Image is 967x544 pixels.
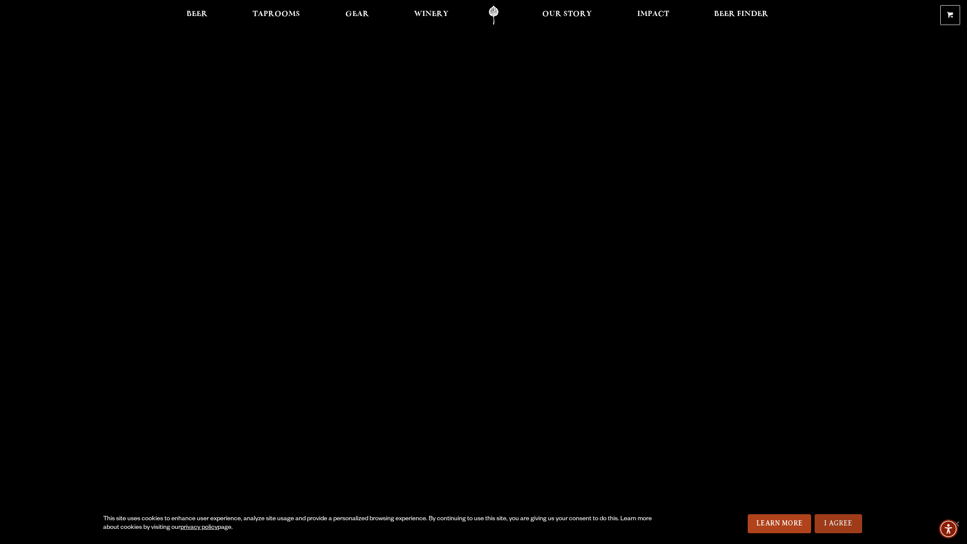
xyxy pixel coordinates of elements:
a: Gear [340,6,375,25]
a: Taprooms [247,6,306,25]
span: Taprooms [253,11,300,18]
a: Impact [632,6,675,25]
span: Impact [637,11,669,18]
a: Learn More [748,514,811,533]
span: Beer Finder [714,11,768,18]
a: Winery [408,6,454,25]
div: This site uses cookies to enhance user experience, analyze site usage and provide a personalized ... [103,515,657,532]
a: Beer Finder [708,6,774,25]
a: Odell Home [477,6,510,25]
div: Accessibility Menu [939,519,958,538]
a: Beer [181,6,213,25]
span: Our Story [542,11,592,18]
span: Gear [345,11,369,18]
span: Beer [186,11,208,18]
span: Winery [414,11,449,18]
a: Our Story [537,6,597,25]
a: I Agree [815,514,862,533]
a: privacy policy [180,525,218,531]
